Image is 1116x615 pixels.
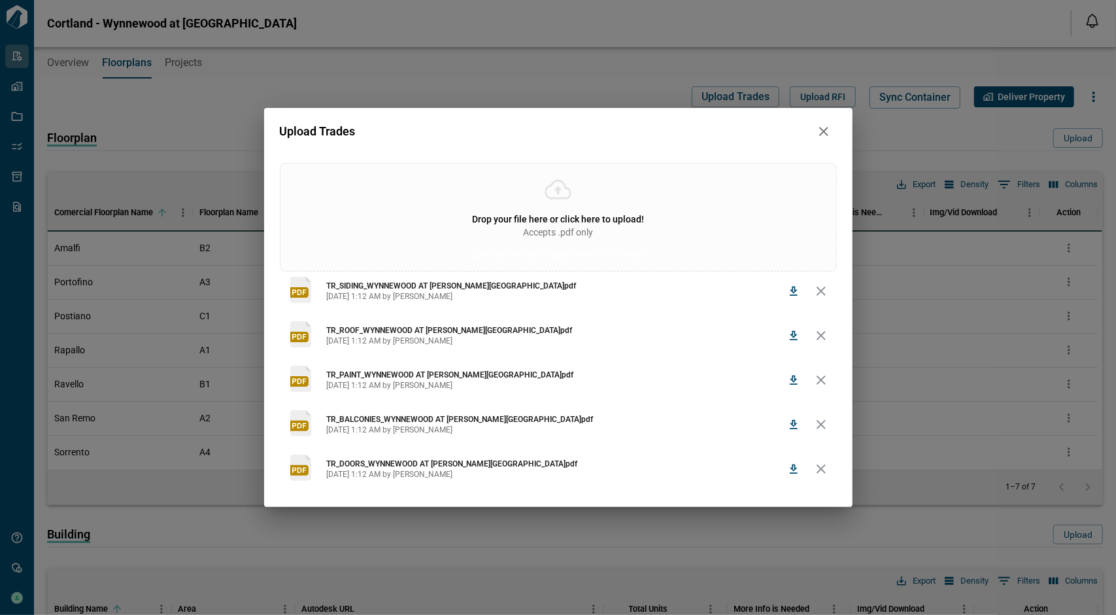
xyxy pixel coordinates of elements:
span: Drop your file here or click here to upload! [472,214,644,224]
span: [DATE] 1:12 AM by [PERSON_NAME] [327,469,782,480]
span: Accepts .pdf only [523,226,593,239]
span: TR_PAINT_WYNNEWOOD AT [PERSON_NAME][GEOGRAPHIC_DATA]pdf [327,370,782,380]
span: TR_ROOF_WYNNEWOOD AT [PERSON_NAME][GEOGRAPHIC_DATA]pdf [327,325,782,336]
span: Upload Trades [280,125,356,138]
span: [DATE] 1:12 AM by [PERSON_NAME] [327,425,782,435]
span: [DATE] 1:12 AM by [PERSON_NAME] [327,291,782,302]
span: [DATE] 1:12 AM by [PERSON_NAME] [327,380,782,391]
p: Upload only .pdf application/pdf Files* [471,247,645,262]
span: TR_BALCONIES_WYNNEWOOD AT [PERSON_NAME][GEOGRAPHIC_DATA]pdf [327,414,782,425]
button: delete [808,412,834,438]
span: [DATE] 1:12 AM by [PERSON_NAME] [327,336,782,346]
button: delete [808,323,834,349]
button: delete [808,278,834,304]
button: delete [808,456,834,482]
span: TR_SIDING_WYNNEWOOD AT [PERSON_NAME][GEOGRAPHIC_DATA]pdf [327,281,782,291]
span: TR_DOORS_WYNNEWOOD AT [PERSON_NAME][GEOGRAPHIC_DATA]pdf [327,459,782,469]
button: delete [808,367,834,393]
